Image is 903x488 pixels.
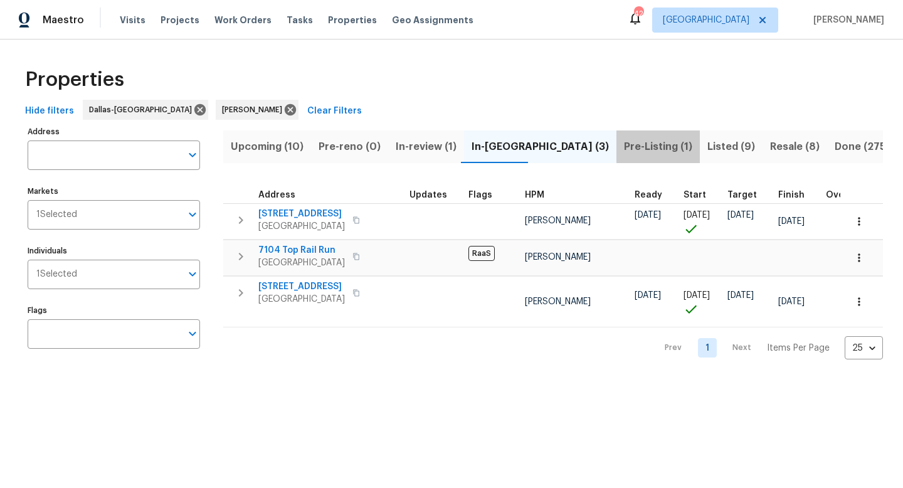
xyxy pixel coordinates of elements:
span: [DATE] [778,297,805,306]
span: RaaS [468,246,495,261]
span: [PERSON_NAME] [525,216,591,225]
span: Tasks [287,16,313,24]
td: Project started on time [679,276,722,327]
div: 42 [634,8,643,20]
span: [GEOGRAPHIC_DATA] [258,293,345,305]
span: [PERSON_NAME] [525,253,591,262]
span: Properties [25,73,124,86]
span: Clear Filters [307,103,362,119]
span: [STREET_ADDRESS] [258,280,345,293]
div: Actual renovation start date [684,191,717,199]
button: Hide filters [20,100,79,123]
div: [PERSON_NAME] [216,100,298,120]
td: Project started on time [679,203,722,239]
div: Target renovation project end date [727,191,768,199]
span: Upcoming (10) [231,138,304,156]
span: In-[GEOGRAPHIC_DATA] (3) [472,138,609,156]
span: [DATE] [727,211,754,220]
div: Days past target finish date [826,191,870,199]
span: [DATE] [778,217,805,226]
span: [STREET_ADDRESS] [258,208,345,220]
label: Markets [28,188,200,195]
span: [DATE] [684,291,710,300]
span: Resale (8) [770,138,820,156]
span: HPM [525,191,544,199]
div: Earliest renovation start date (first business day after COE or Checkout) [635,191,673,199]
span: Address [258,191,295,199]
span: Projects [161,14,199,26]
span: Listed (9) [707,138,755,156]
span: 1 Selected [36,269,77,280]
span: [PERSON_NAME] [525,297,591,306]
span: [GEOGRAPHIC_DATA] [663,14,749,26]
span: Dallas-[GEOGRAPHIC_DATA] [89,103,197,116]
span: Geo Assignments [392,14,473,26]
div: 25 [845,332,883,364]
span: 7104 Top Rail Run [258,244,345,257]
p: Items Per Page [767,342,830,354]
span: 1 Selected [36,210,77,220]
span: [DATE] [635,291,661,300]
span: Pre-Listing (1) [624,138,692,156]
span: Target [727,191,757,199]
button: Open [184,206,201,223]
span: Work Orders [214,14,272,26]
span: Start [684,191,706,199]
label: Flags [28,307,200,314]
span: Done (275) [835,138,890,156]
span: [PERSON_NAME] [222,103,287,116]
span: Properties [328,14,377,26]
span: Flags [468,191,492,199]
span: Ready [635,191,662,199]
span: [DATE] [727,291,754,300]
span: Updates [409,191,447,199]
span: Hide filters [25,103,74,119]
div: Dallas-[GEOGRAPHIC_DATA] [83,100,208,120]
span: [GEOGRAPHIC_DATA] [258,257,345,269]
span: [DATE] [684,211,710,220]
span: [PERSON_NAME] [808,14,884,26]
span: Overall [826,191,858,199]
span: In-review (1) [396,138,457,156]
button: Open [184,325,201,342]
label: Individuals [28,247,200,255]
a: Goto page 1 [698,338,717,358]
span: Pre-reno (0) [319,138,381,156]
span: [DATE] [635,211,661,220]
button: Clear Filters [302,100,367,123]
div: Projected renovation finish date [778,191,816,199]
label: Address [28,128,200,135]
button: Open [184,265,201,283]
span: [GEOGRAPHIC_DATA] [258,220,345,233]
button: Open [184,146,201,164]
span: Maestro [43,14,84,26]
nav: Pagination Navigation [653,335,883,361]
span: Finish [778,191,805,199]
span: Visits [120,14,145,26]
